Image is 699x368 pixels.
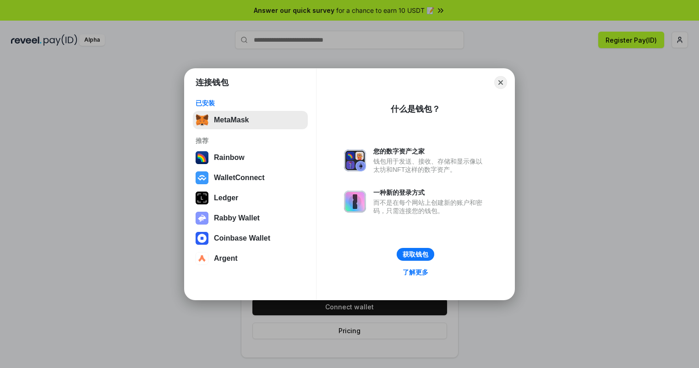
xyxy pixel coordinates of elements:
div: WalletConnect [214,174,265,182]
div: 而不是在每个网站上创建新的账户和密码，只需连接您的钱包。 [373,198,487,215]
h1: 连接钱包 [196,77,229,88]
button: MetaMask [193,111,308,129]
div: MetaMask [214,116,249,124]
button: 获取钱包 [397,248,434,261]
div: Rainbow [214,154,245,162]
button: Argent [193,249,308,268]
div: Rabby Wallet [214,214,260,222]
div: 一种新的登录方式 [373,188,487,197]
img: svg+xml,%3Csvg%20xmlns%3D%22http%3A%2F%2Fwww.w3.org%2F2000%2Fsvg%22%20fill%3D%22none%22%20viewBox... [344,149,366,171]
img: svg+xml,%3Csvg%20width%3D%2228%22%20height%3D%2228%22%20viewBox%3D%220%200%2028%2028%22%20fill%3D... [196,171,208,184]
div: 什么是钱包？ [391,104,440,115]
div: 已安装 [196,99,305,107]
img: svg+xml,%3Csvg%20xmlns%3D%22http%3A%2F%2Fwww.w3.org%2F2000%2Fsvg%22%20fill%3D%22none%22%20viewBox... [196,212,208,225]
img: svg+xml,%3Csvg%20xmlns%3D%22http%3A%2F%2Fwww.w3.org%2F2000%2Fsvg%22%20width%3D%2228%22%20height%3... [196,192,208,204]
button: Close [494,76,507,89]
div: 了解更多 [403,268,428,276]
button: Ledger [193,189,308,207]
div: Ledger [214,194,238,202]
div: 钱包用于发送、接收、存储和显示像以太坊和NFT这样的数字资产。 [373,157,487,174]
div: 推荐 [196,137,305,145]
div: Coinbase Wallet [214,234,270,242]
img: svg+xml,%3Csvg%20width%3D%22120%22%20height%3D%22120%22%20viewBox%3D%220%200%20120%20120%22%20fil... [196,151,208,164]
a: 了解更多 [397,266,434,278]
div: 获取钱包 [403,250,428,258]
button: Coinbase Wallet [193,229,308,247]
button: WalletConnect [193,169,308,187]
div: 您的数字资产之家 [373,147,487,155]
img: svg+xml,%3Csvg%20width%3D%2228%22%20height%3D%2228%22%20viewBox%3D%220%200%2028%2028%22%20fill%3D... [196,232,208,245]
img: svg+xml,%3Csvg%20fill%3D%22none%22%20height%3D%2233%22%20viewBox%3D%220%200%2035%2033%22%20width%... [196,114,208,126]
button: Rainbow [193,148,308,167]
button: Rabby Wallet [193,209,308,227]
img: svg+xml,%3Csvg%20width%3D%2228%22%20height%3D%2228%22%20viewBox%3D%220%200%2028%2028%22%20fill%3D... [196,252,208,265]
img: svg+xml,%3Csvg%20xmlns%3D%22http%3A%2F%2Fwww.w3.org%2F2000%2Fsvg%22%20fill%3D%22none%22%20viewBox... [344,191,366,213]
div: Argent [214,254,238,263]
